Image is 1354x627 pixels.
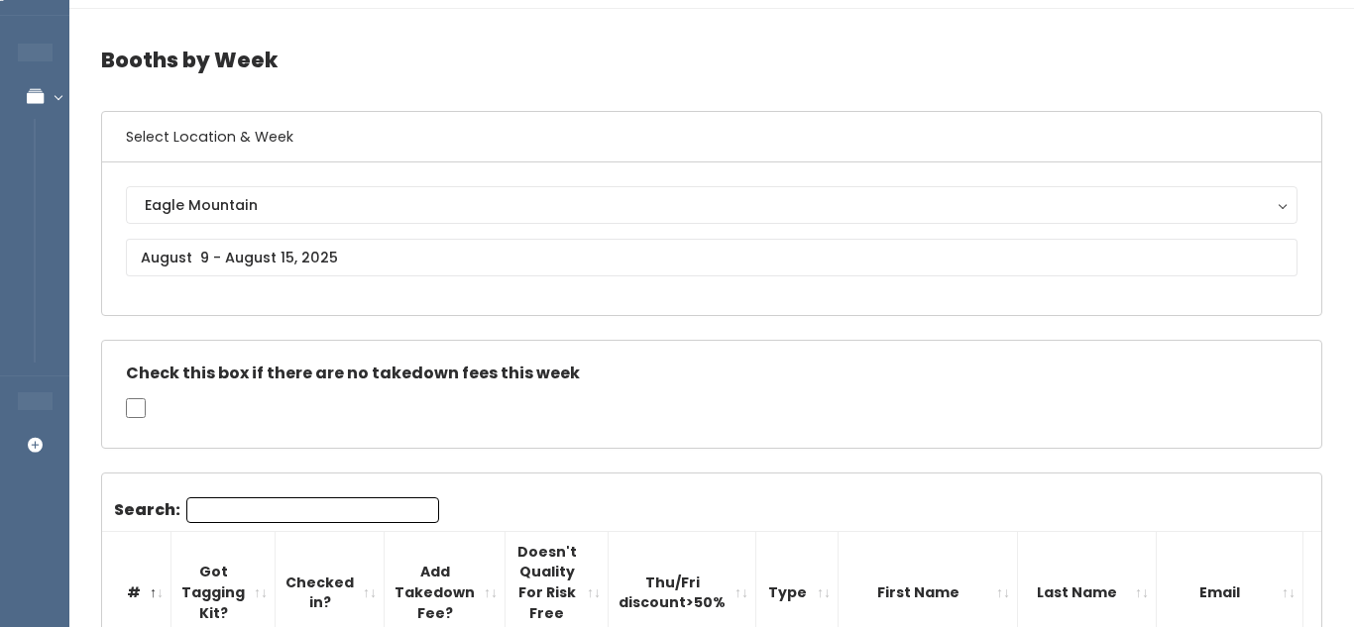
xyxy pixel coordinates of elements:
[145,194,1279,216] div: Eagle Mountain
[126,186,1298,224] button: Eagle Mountain
[114,497,439,523] label: Search:
[101,33,1322,87] h4: Booths by Week
[102,112,1321,162] h6: Select Location & Week
[126,365,1298,382] h5: Check this box if there are no takedown fees this week
[186,497,439,523] input: Search:
[126,239,1298,276] input: August 9 - August 15, 2025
